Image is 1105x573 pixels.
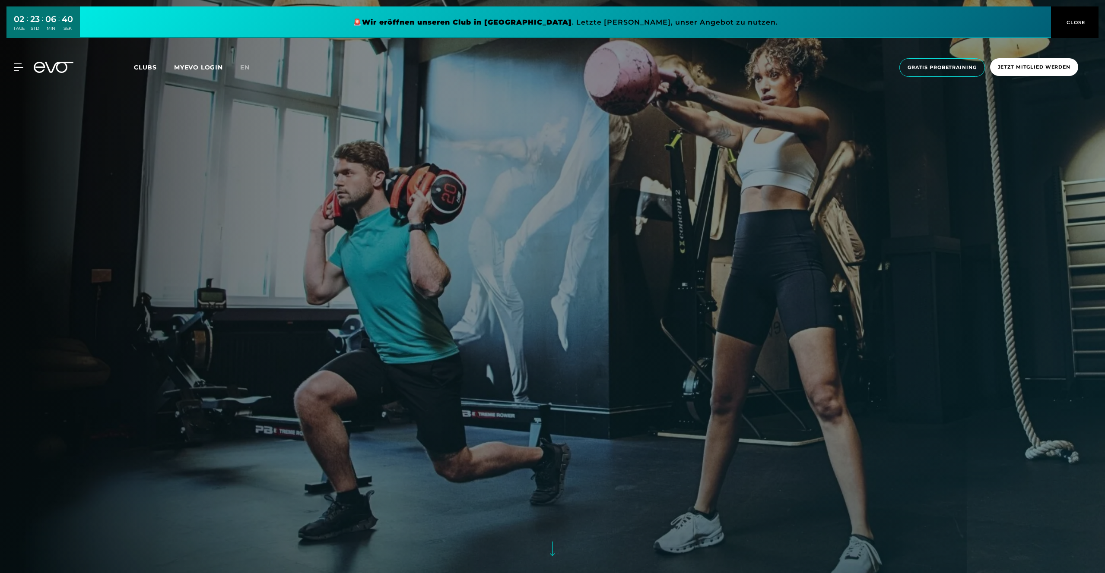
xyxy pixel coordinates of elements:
[58,14,60,37] div: :
[134,63,174,71] a: Clubs
[134,63,157,71] span: Clubs
[13,25,25,31] div: TAGE
[1051,6,1099,38] button: CLOSE
[988,58,1081,77] a: Jetzt Mitglied werden
[45,25,56,31] div: MIN
[908,64,977,71] span: Gratis Probetraining
[45,13,56,25] div: 06
[42,14,43,37] div: :
[240,63,250,71] span: en
[13,13,25,25] div: 02
[174,63,223,71] a: MYEVO LOGIN
[1064,19,1086,26] span: CLOSE
[240,63,260,72] a: en
[30,13,40,25] div: 23
[62,13,73,25] div: 40
[897,58,988,77] a: Gratis Probetraining
[30,25,40,31] div: STD
[27,14,28,37] div: :
[998,63,1070,71] span: Jetzt Mitglied werden
[62,25,73,31] div: SEK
